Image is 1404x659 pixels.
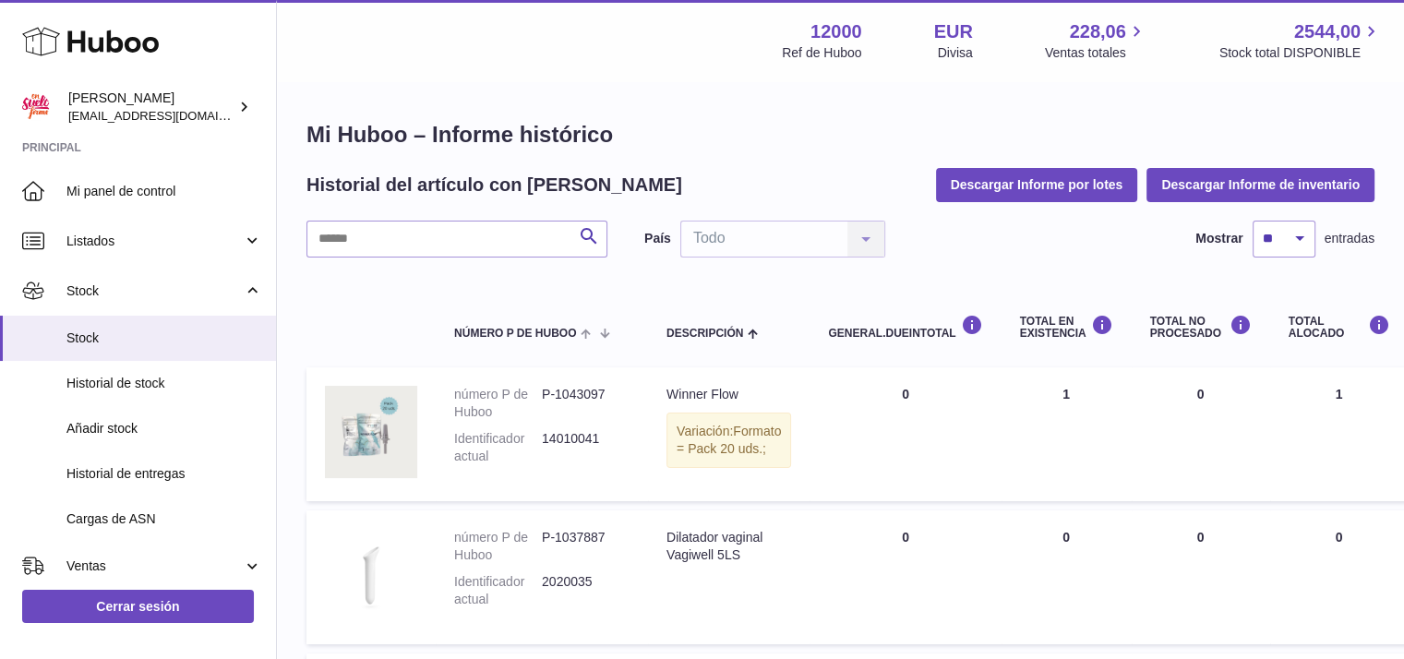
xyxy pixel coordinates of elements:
span: Historial de entregas [66,465,262,483]
span: entradas [1325,230,1374,247]
strong: EUR [934,19,973,44]
span: Stock total DISPONIBLE [1219,44,1382,62]
img: product image [325,529,417,621]
div: Variación: [666,413,791,468]
div: Total NO PROCESADO [1150,315,1252,340]
div: Divisa [938,44,973,62]
button: Descargar Informe por lotes [936,168,1138,201]
span: 2544,00 [1294,19,1361,44]
span: Formato = Pack 20 uds.; [677,424,781,456]
td: 1 [1002,367,1132,501]
img: mar@ensuelofirme.com [22,93,50,121]
div: Total ALOCADO [1289,315,1390,340]
span: [EMAIL_ADDRESS][DOMAIN_NAME] [68,108,271,123]
label: Mostrar [1195,230,1242,247]
dt: número P de Huboo [454,386,542,421]
dt: Identificador actual [454,573,542,608]
div: Total en EXISTENCIA [1020,315,1113,340]
td: 0 [1002,510,1132,644]
dd: P-1043097 [542,386,630,421]
dd: 14010041 [542,430,630,465]
td: 0 [810,367,1001,501]
span: 228,06 [1070,19,1126,44]
a: 2544,00 Stock total DISPONIBLE [1219,19,1382,62]
dd: P-1037887 [542,529,630,564]
h2: Historial del artículo con [PERSON_NAME] [306,173,682,198]
div: [PERSON_NAME] [68,90,234,125]
span: Historial de stock [66,375,262,392]
span: Ventas totales [1045,44,1147,62]
td: 0 [1132,367,1270,501]
img: product image [325,386,417,478]
h1: Mi Huboo – Informe histórico [306,120,1374,150]
span: Stock [66,329,262,347]
td: 0 [810,510,1001,644]
span: Mi panel de control [66,183,262,200]
dt: Identificador actual [454,430,542,465]
strong: 12000 [810,19,862,44]
span: número P de Huboo [454,328,576,340]
span: Cargas de ASN [66,510,262,528]
button: Descargar Informe de inventario [1146,168,1374,201]
span: Descripción [666,328,743,340]
dd: 2020035 [542,573,630,608]
div: general.dueInTotal [828,315,982,340]
span: Stock [66,282,243,300]
div: Winner Flow [666,386,791,403]
a: 228,06 Ventas totales [1045,19,1147,62]
div: Ref de Huboo [782,44,861,62]
td: 0 [1132,510,1270,644]
span: Ventas [66,557,243,575]
div: Dilatador vaginal Vagiwell 5LS [666,529,791,564]
a: Cerrar sesión [22,590,254,623]
dt: número P de Huboo [454,529,542,564]
span: Añadir stock [66,420,262,437]
span: Listados [66,233,243,250]
label: País [644,230,671,247]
